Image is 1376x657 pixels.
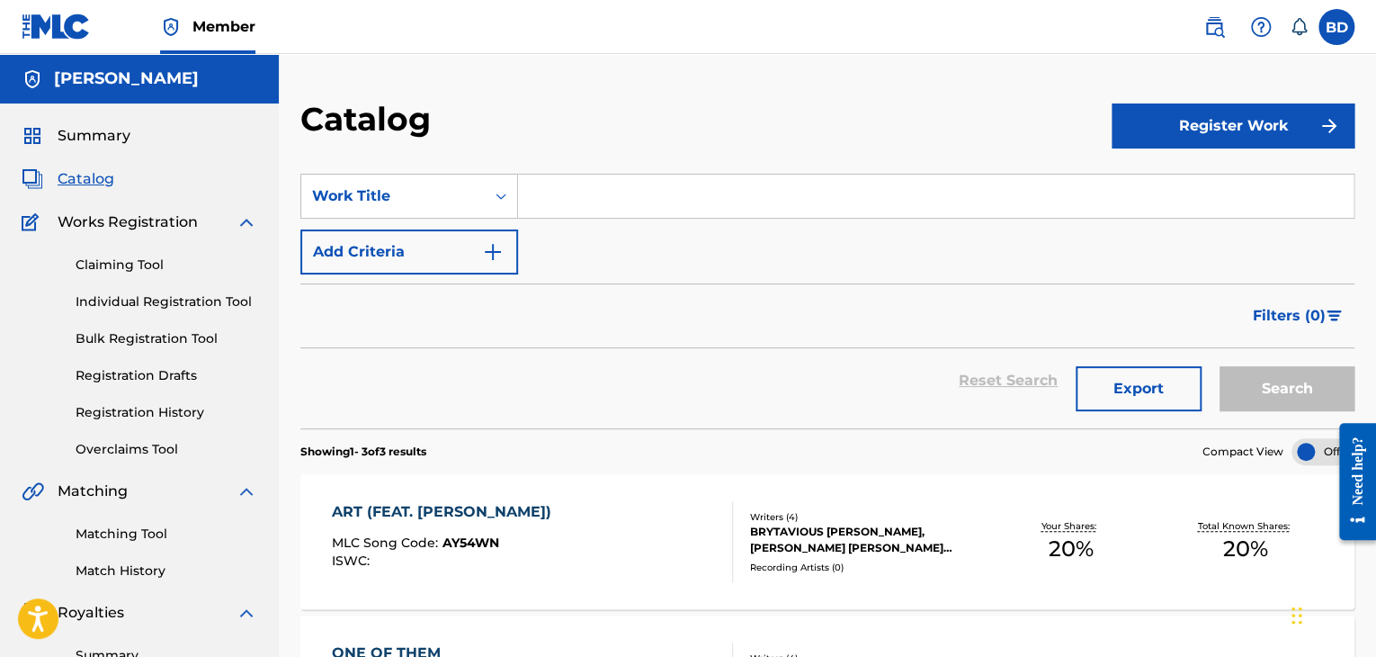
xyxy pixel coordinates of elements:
span: ISWC : [332,553,374,569]
img: Matching [22,481,44,502]
button: Add Criteria [300,229,518,274]
img: Summary [22,125,43,147]
a: Claiming Tool [76,256,257,274]
h2: Catalog [300,99,440,139]
div: Help [1243,9,1279,45]
span: 20 % [1223,533,1268,565]
img: expand [236,602,257,624]
span: Compact View [1202,444,1283,460]
img: Accounts [22,68,43,90]
div: Drag [1291,589,1302,643]
div: ART (FEAT. [PERSON_NAME]) [332,501,560,523]
img: Catalog [22,168,43,190]
img: MLC Logo [22,13,91,40]
span: Filters ( 0 ) [1253,305,1326,327]
a: Bulk Registration Tool [76,329,257,348]
p: Your Shares: [1041,519,1100,533]
a: ART (FEAT. [PERSON_NAME])MLC Song Code:AY54WNISWC:Writers (4)BRYTAVIOUS [PERSON_NAME], [PERSON_NA... [300,474,1354,609]
p: Showing 1 - 3 of 3 results [300,444,426,460]
button: Export [1076,366,1202,411]
a: Match History [76,562,257,580]
span: MLC Song Code : [332,535,442,551]
img: Works Registration [22,211,45,233]
span: Works Registration [58,211,198,233]
img: Royalties [22,602,43,624]
div: Writers ( 4 ) [750,510,983,524]
span: Matching [58,481,128,502]
div: BRYTAVIOUS [PERSON_NAME], [PERSON_NAME] [PERSON_NAME] [PERSON_NAME], [PERSON_NAME] [750,524,983,556]
a: Registration History [76,403,257,422]
p: Total Known Shares: [1198,519,1294,533]
img: Top Rightsholder [160,16,182,38]
a: Registration Drafts [76,366,257,385]
button: Register Work [1112,103,1354,148]
span: Catalog [58,168,114,190]
div: Notifications [1290,18,1308,36]
img: search [1203,16,1225,38]
img: help [1250,16,1272,38]
button: Filters (0) [1242,293,1354,338]
img: f7272a7cc735f4ea7f67.svg [1318,115,1340,137]
span: Member [192,16,255,37]
div: Recording Artists ( 0 ) [750,561,983,574]
a: CatalogCatalog [22,168,114,190]
img: 9d2ae6d4665cec9f34b9.svg [482,241,504,263]
a: Individual Registration Tool [76,292,257,311]
span: Summary [58,125,130,147]
a: Overclaims Tool [76,440,257,459]
iframe: Resource Center [1326,409,1376,554]
img: expand [236,481,257,502]
iframe: Chat Widget [1286,571,1376,657]
img: filter [1327,310,1342,321]
a: SummarySummary [22,125,130,147]
div: Work Title [312,185,474,207]
img: expand [236,211,257,233]
span: AY54WN [442,535,499,551]
span: Royalties [58,602,124,624]
form: Search Form [300,174,1354,428]
div: User Menu [1318,9,1354,45]
span: 20 % [1048,533,1093,565]
h5: Mike Pensado [54,68,199,89]
a: Matching Tool [76,525,257,544]
a: Public Search [1196,9,1232,45]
